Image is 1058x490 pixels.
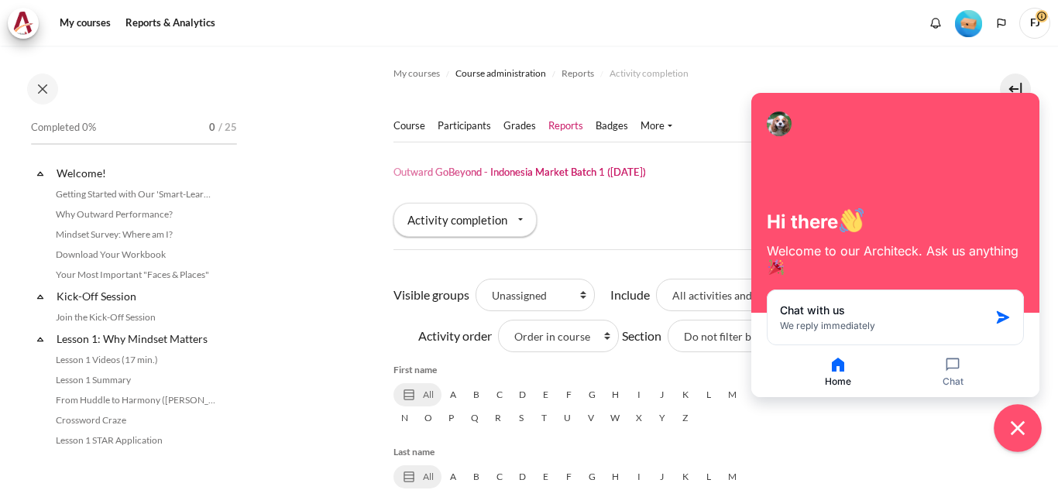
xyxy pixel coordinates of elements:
[720,383,744,406] a: M
[465,383,488,406] a: B
[511,383,534,406] a: D
[610,64,689,83] a: Activity completion
[31,117,237,160] a: Completed 0% 0 / 25
[641,118,672,134] a: More
[393,445,902,459] h5: Last name
[51,308,220,327] a: Join the Kick-Off Session
[393,383,441,406] a: All
[51,225,220,244] a: Mindset Survey: Where am I?
[393,363,902,377] h5: First name
[441,465,465,488] a: A
[441,383,465,406] a: A
[503,118,536,134] a: Grades
[533,406,556,430] a: T
[393,203,537,237] div: Activity completion
[455,67,546,81] span: Course administration
[562,64,594,83] a: Reports
[548,118,583,134] a: Reports
[54,163,220,183] a: Welcome!
[627,406,651,430] a: X
[488,383,511,406] a: C
[33,166,48,181] span: Collapse
[651,383,674,406] a: J
[534,383,558,406] a: E
[1019,8,1050,39] span: FJ
[955,9,982,37] div: Level #1
[627,383,651,406] a: I
[622,327,661,345] label: Section
[51,431,220,450] a: Lesson 1 STAR Application
[218,120,237,135] span: / 25
[697,383,720,406] a: L
[393,64,440,83] a: My courses
[579,406,603,430] a: V
[581,383,604,406] a: G
[955,10,982,37] img: Level #1
[562,67,594,81] span: Reports
[12,12,34,35] img: Architeck
[51,351,220,369] a: Lesson 1 Videos (17 min.)
[990,12,1013,35] button: Languages
[720,465,744,488] a: M
[51,205,220,224] a: Why Outward Performance?
[581,465,604,488] a: G
[949,9,988,37] a: Level #1
[556,406,579,430] a: U
[465,465,488,488] a: B
[534,465,558,488] a: E
[596,118,628,134] a: Badges
[488,465,511,488] a: C
[558,465,581,488] a: F
[51,371,220,389] a: Lesson 1 Summary
[924,12,947,35] div: Show notification window with no new notifications
[393,118,425,134] a: Course
[393,406,417,430] a: N
[33,289,48,304] span: Collapse
[697,465,720,488] a: L
[651,406,674,430] a: Y
[610,67,689,81] span: Activity completion
[558,383,581,406] a: F
[463,406,486,430] a: Q
[674,383,697,406] a: K
[674,465,697,488] a: K
[486,406,510,430] a: R
[33,331,48,347] span: Collapse
[604,383,627,406] a: H
[393,67,440,81] span: My courses
[8,8,46,39] a: Architeck Architeck
[603,406,627,430] a: W
[393,166,646,179] h1: Outward GoBeyond - Indonesia Market Batch 1 ([DATE])
[393,465,441,488] a: All
[674,406,697,430] a: Z
[209,120,215,135] span: 0
[54,328,220,349] a: Lesson 1: Why Mindset Matters
[51,411,220,430] a: Crossword Craze
[54,286,220,307] a: Kick-Off Session
[440,406,463,430] a: P
[54,8,116,39] a: My courses
[393,61,695,86] nav: Navigation bar
[511,465,534,488] a: D
[438,118,491,134] a: Participants
[510,406,533,430] a: S
[51,185,220,204] a: Getting Started with Our 'Smart-Learning' Platform
[610,286,650,304] label: Include
[651,465,674,488] a: J
[417,406,440,430] a: O
[604,465,627,488] a: H
[627,465,651,488] a: I
[51,245,220,264] a: Download Your Workbook
[418,327,492,345] label: Activity order
[393,286,469,304] label: Visible groups
[1019,8,1050,39] a: User menu
[120,8,221,39] a: Reports & Analytics
[31,120,96,135] span: Completed 0%
[51,266,220,284] a: Your Most Important "Faces & Places"
[51,391,220,409] a: From Huddle to Harmony ([PERSON_NAME]'s Story)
